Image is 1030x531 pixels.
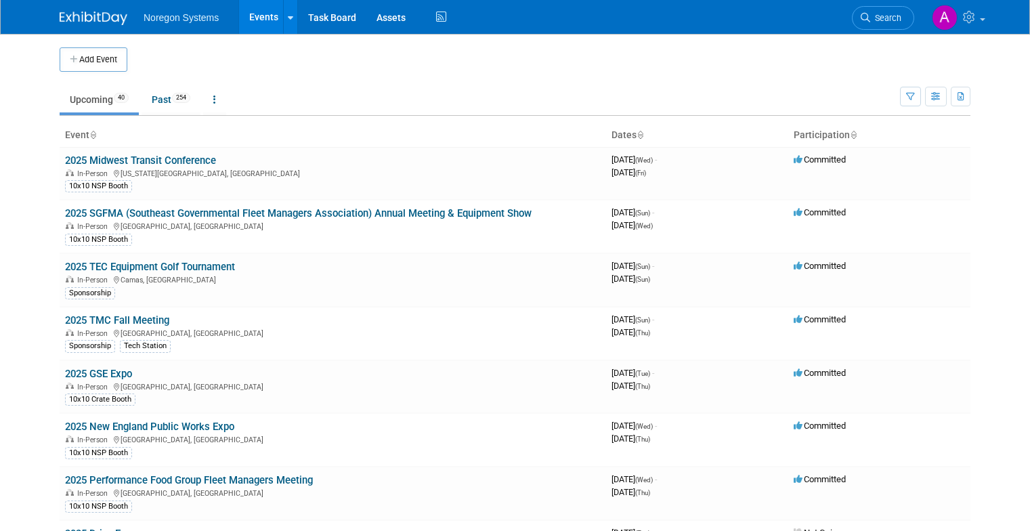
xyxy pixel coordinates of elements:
[65,327,601,338] div: [GEOGRAPHIC_DATA], [GEOGRAPHIC_DATA]
[611,220,653,230] span: [DATE]
[611,261,654,271] span: [DATE]
[852,6,914,30] a: Search
[635,263,650,270] span: (Sun)
[611,474,657,484] span: [DATE]
[611,381,650,391] span: [DATE]
[114,93,129,103] span: 40
[635,222,653,230] span: (Wed)
[611,368,654,378] span: [DATE]
[77,169,112,178] span: In-Person
[635,209,650,217] span: (Sun)
[65,167,601,178] div: [US_STATE][GEOGRAPHIC_DATA], [GEOGRAPHIC_DATA]
[65,501,132,513] div: 10x10 NSP Booth
[850,129,857,140] a: Sort by Participation Type
[655,474,657,484] span: -
[652,261,654,271] span: -
[611,433,650,444] span: [DATE]
[89,129,96,140] a: Sort by Event Name
[611,314,654,324] span: [DATE]
[60,12,127,25] img: ExhibitDay
[65,487,601,498] div: [GEOGRAPHIC_DATA], [GEOGRAPHIC_DATA]
[65,314,169,326] a: 2025 TMC Fall Meeting
[77,383,112,391] span: In-Person
[65,421,234,433] a: 2025 New England Public Works Expo
[635,329,650,337] span: (Thu)
[611,487,650,497] span: [DATE]
[635,383,650,390] span: (Thu)
[794,368,846,378] span: Committed
[65,287,115,299] div: Sponsorship
[66,276,74,282] img: In-Person Event
[655,421,657,431] span: -
[635,370,650,377] span: (Tue)
[794,314,846,324] span: Committed
[65,394,135,406] div: 10x10 Crate Booth
[65,154,216,167] a: 2025 Midwest Transit Conference
[65,433,601,444] div: [GEOGRAPHIC_DATA], [GEOGRAPHIC_DATA]
[794,207,846,217] span: Committed
[635,436,650,443] span: (Thu)
[60,124,606,147] th: Event
[635,156,653,164] span: (Wed)
[635,489,650,496] span: (Thu)
[77,222,112,231] span: In-Person
[794,154,846,165] span: Committed
[65,274,601,284] div: Camas, [GEOGRAPHIC_DATA]
[77,276,112,284] span: In-Person
[611,167,646,177] span: [DATE]
[65,207,532,219] a: 2025 SGFMA (Southeast Governmental Fleet Managers Association) Annual Meeting & Equipment Show
[635,276,650,283] span: (Sun)
[142,87,200,112] a: Past254
[870,13,901,23] span: Search
[611,154,657,165] span: [DATE]
[65,447,132,459] div: 10x10 NSP Booth
[65,474,313,486] a: 2025 Performance Food Group Fleet Managers Meeting
[65,234,132,246] div: 10x10 NSP Booth
[77,436,112,444] span: In-Person
[611,421,657,431] span: [DATE]
[635,423,653,430] span: (Wed)
[77,329,112,338] span: In-Person
[794,474,846,484] span: Committed
[66,222,74,229] img: In-Person Event
[794,261,846,271] span: Committed
[77,489,112,498] span: In-Person
[66,383,74,389] img: In-Person Event
[652,207,654,217] span: -
[65,180,132,192] div: 10x10 NSP Booth
[635,316,650,324] span: (Sun)
[66,489,74,496] img: In-Person Event
[611,327,650,337] span: [DATE]
[652,314,654,324] span: -
[65,261,235,273] a: 2025 TEC Equipment Golf Tournament
[60,87,139,112] a: Upcoming40
[635,169,646,177] span: (Fri)
[66,169,74,176] img: In-Person Event
[66,329,74,336] img: In-Person Event
[66,436,74,442] img: In-Person Event
[932,5,958,30] img: Ali Connell
[655,154,657,165] span: -
[65,220,601,231] div: [GEOGRAPHIC_DATA], [GEOGRAPHIC_DATA]
[635,476,653,484] span: (Wed)
[65,340,115,352] div: Sponsorship
[611,274,650,284] span: [DATE]
[794,421,846,431] span: Committed
[60,47,127,72] button: Add Event
[788,124,970,147] th: Participation
[144,12,219,23] span: Noregon Systems
[65,381,601,391] div: [GEOGRAPHIC_DATA], [GEOGRAPHIC_DATA]
[611,207,654,217] span: [DATE]
[65,368,132,380] a: 2025 GSE Expo
[652,368,654,378] span: -
[120,340,171,352] div: Tech Station
[172,93,190,103] span: 254
[637,129,643,140] a: Sort by Start Date
[606,124,788,147] th: Dates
